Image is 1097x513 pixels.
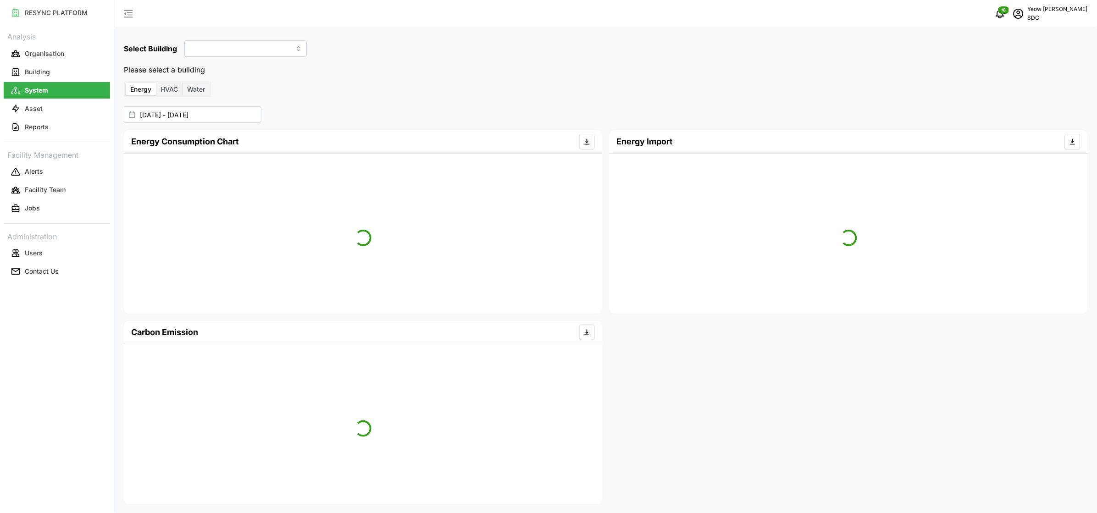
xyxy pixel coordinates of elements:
p: Contact Us [25,267,59,276]
p: Administration [4,229,110,243]
a: Users [4,244,110,262]
p: Alerts [25,167,43,176]
span: 18 [1002,7,1007,13]
button: Reports [4,119,110,135]
h4: Energy Consumption Chart [131,136,239,148]
button: Contact Us [4,263,110,280]
button: schedule [1009,5,1028,23]
button: Asset [4,100,110,117]
a: System [4,81,110,99]
p: Reports [25,122,49,132]
p: SDC [1028,14,1088,22]
span: HVAC [161,85,178,93]
a: Reports [4,118,110,136]
p: Analysis [4,29,110,43]
a: Facility Team [4,181,110,199]
a: Contact Us [4,262,110,281]
h4: Carbon Emission [131,326,198,338]
button: Users [4,245,110,261]
p: Yeow [PERSON_NAME] [1028,5,1088,14]
button: Building [4,64,110,80]
p: Users [25,248,43,258]
a: Building [4,63,110,81]
p: Please select a building [124,64,1088,76]
button: Organisation [4,45,110,62]
p: Asset [25,104,43,113]
a: Jobs [4,199,110,218]
p: Jobs [25,204,40,213]
a: Asset [4,99,110,118]
a: Alerts [4,163,110,181]
h5: Select Building [124,43,177,54]
button: RESYNC PLATFORM [4,5,110,21]
button: notifications [991,5,1009,23]
button: Alerts [4,164,110,180]
button: Jobs [4,200,110,217]
p: Facility Team [25,185,66,194]
button: Facility Team [4,182,110,199]
p: RESYNC PLATFORM [25,8,88,17]
a: Organisation [4,44,110,63]
button: System [4,82,110,99]
a: RESYNC PLATFORM [4,4,110,22]
span: Energy [130,85,151,93]
span: Water [187,85,205,93]
h4: Energy Import [617,136,673,148]
p: Organisation [25,49,64,58]
p: System [25,86,48,95]
p: Facility Management [4,148,110,161]
p: Building [25,67,50,77]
